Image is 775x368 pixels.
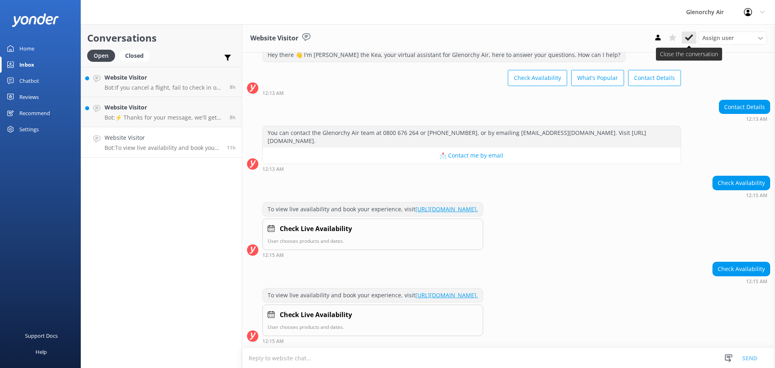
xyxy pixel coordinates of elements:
div: Closed [119,50,150,62]
div: 12:15am 16-Aug-2025 (UTC +12:00) Pacific/Auckland [712,278,770,284]
a: [URL][DOMAIN_NAME]. [415,205,478,213]
a: [URL][DOMAIN_NAME]. [415,291,478,299]
button: What's Popular [571,70,624,86]
h3: Website Visitor [250,33,298,44]
div: Support Docs [25,328,58,344]
h2: Conversations [87,30,236,46]
div: Help [36,344,47,360]
div: Recommend [19,105,50,121]
div: Chatbot [19,73,39,89]
p: Bot: ⚡ Thanks for your message, we'll get back to you as soon as we can. You're also welcome to k... [105,114,224,121]
a: Closed [119,51,154,60]
div: Contact Details [719,100,770,114]
a: Website VisitorBot:To view live availability and book your experience, visit [URL][DOMAIN_NAME].11h [81,127,242,158]
div: You can contact the Glenorchy Air team at 0800 676 264 or [PHONE_NUMBER], or by emailing [EMAIL_A... [263,126,681,147]
strong: 12:13 AM [746,117,767,122]
h4: Website Visitor [105,103,224,112]
div: 12:13am 16-Aug-2025 (UTC +12:00) Pacific/Auckland [719,116,770,122]
div: Check Availability [713,176,770,190]
div: Check Availability [713,262,770,276]
div: Inbox [19,57,34,73]
div: Open [87,50,115,62]
h4: Website Visitor [105,73,224,82]
button: Contact Details [628,70,681,86]
div: 12:13am 16-Aug-2025 (UTC +12:00) Pacific/Auckland [262,90,681,96]
button: 📩 Contact me by email [263,147,681,164]
h4: Check Live Availability [280,310,352,320]
strong: 12:13 AM [262,91,284,96]
h4: Check Live Availability [280,224,352,234]
img: yonder-white-logo.png [12,13,59,27]
div: Settings [19,121,39,137]
span: 12:15am 16-Aug-2025 (UTC +12:00) Pacific/Auckland [227,144,236,151]
a: Website VisitorBot:⚡ Thanks for your message, we'll get back to you as soon as we can. You're als... [81,97,242,127]
span: 03:10am 16-Aug-2025 (UTC +12:00) Pacific/Auckland [230,114,236,121]
p: Bot: If you cancel a flight, fail to check in on time, or notify us of changes less than 24 hours... [105,84,224,91]
strong: 12:15 AM [746,279,767,284]
strong: 12:13 AM [262,167,284,172]
span: 03:53am 16-Aug-2025 (UTC +12:00) Pacific/Auckland [230,84,236,90]
div: 12:15am 16-Aug-2025 (UTC +12:00) Pacific/Auckland [712,192,770,198]
a: Open [87,51,119,60]
div: Reviews [19,89,39,105]
div: 12:15am 16-Aug-2025 (UTC +12:00) Pacific/Auckland [262,252,483,258]
div: 12:13am 16-Aug-2025 (UTC +12:00) Pacific/Auckland [262,166,681,172]
button: Check Availability [508,70,567,86]
div: 12:15am 16-Aug-2025 (UTC +12:00) Pacific/Auckland [262,338,483,344]
strong: 12:15 AM [262,339,284,344]
a: Website VisitorBot:If you cancel a flight, fail to check in on time, or notify us of changes less... [81,67,242,97]
span: Assign user [702,34,734,42]
div: To view live availability and book your experience, visit [263,202,483,216]
p: User chooses products and dates. [268,237,478,245]
div: Hey there 👋 I'm [PERSON_NAME] the Kea, your virtual assistant for Glenorchy Air, here to answer y... [263,48,625,62]
p: Bot: To view live availability and book your experience, visit [URL][DOMAIN_NAME]. [105,144,221,151]
strong: 12:15 AM [746,193,767,198]
strong: 12:15 AM [262,253,284,258]
div: To view live availability and book your experience, visit [263,288,483,302]
div: Assign User [698,32,767,44]
h4: Website Visitor [105,133,221,142]
div: Home [19,40,34,57]
p: User chooses products and dates. [268,323,478,331]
